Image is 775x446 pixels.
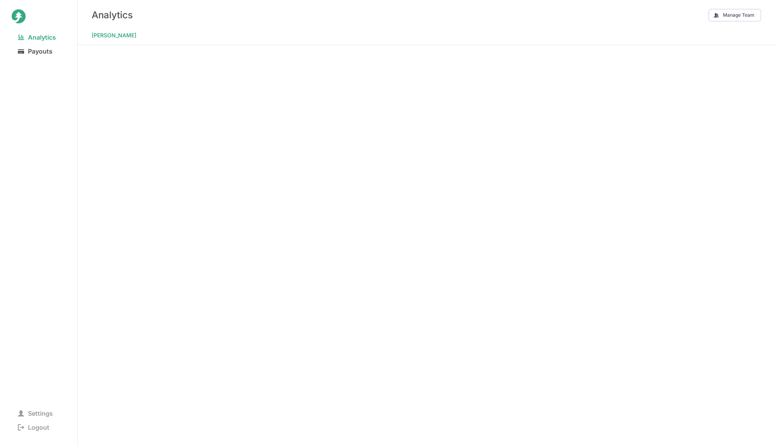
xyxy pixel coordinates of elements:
[12,408,59,419] span: Settings
[12,32,62,43] span: Analytics
[709,9,761,21] button: Manage Team
[12,422,56,433] span: Logout
[92,9,133,21] h3: Analytics
[12,46,59,57] span: Payouts
[92,30,136,41] span: [PERSON_NAME]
